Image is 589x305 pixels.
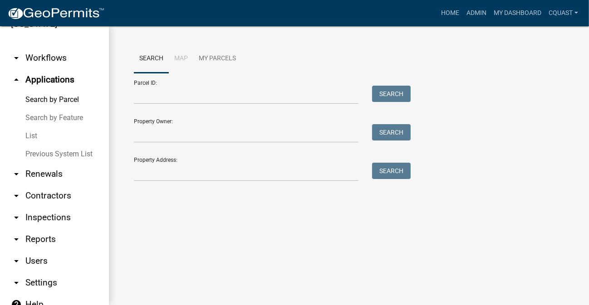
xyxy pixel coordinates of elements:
a: Search [134,44,169,73]
i: arrow_drop_down [11,234,22,245]
i: arrow_drop_down [11,256,22,266]
i: arrow_drop_up [11,74,22,85]
a: My Dashboard [490,5,545,22]
button: Search [372,163,411,179]
i: arrow_drop_down [11,190,22,201]
i: arrow_drop_down [11,277,22,288]
i: arrow_drop_down [11,53,22,63]
a: Home [437,5,463,22]
button: Search [372,86,411,102]
i: arrow_drop_down [11,212,22,223]
button: Search [372,124,411,140]
a: My Parcels [193,44,241,73]
i: arrow_drop_down [11,169,22,179]
a: cquast [545,5,582,22]
a: Admin [463,5,490,22]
